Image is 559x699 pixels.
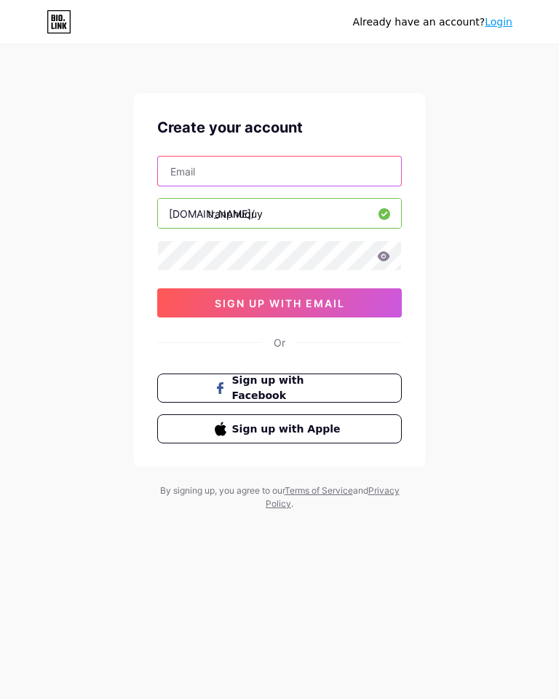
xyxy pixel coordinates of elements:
[232,422,345,437] span: Sign up with Apple
[169,206,255,221] div: [DOMAIN_NAME]/
[157,116,402,138] div: Create your account
[156,484,403,510] div: By signing up, you agree to our and .
[285,485,353,496] a: Terms of Service
[353,15,512,30] div: Already have an account?
[215,297,345,309] span: sign up with email
[158,199,401,228] input: username
[157,414,402,443] button: Sign up with Apple
[485,16,512,28] a: Login
[157,374,402,403] button: Sign up with Facebook
[274,335,285,350] div: Or
[157,288,402,317] button: sign up with email
[158,157,401,186] input: Email
[232,373,345,403] span: Sign up with Facebook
